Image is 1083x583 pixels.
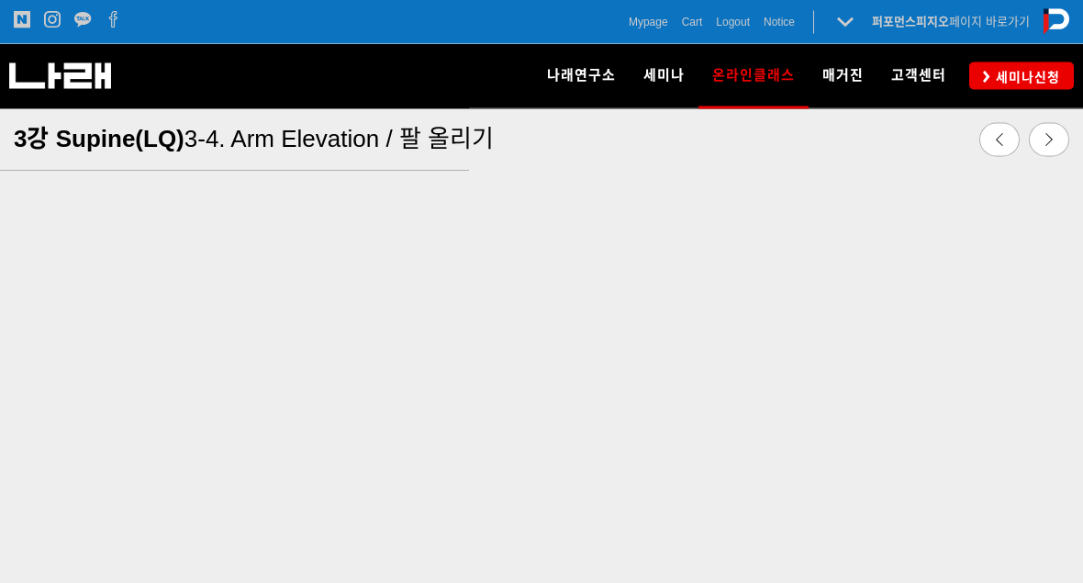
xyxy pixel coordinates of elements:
a: Notice [764,13,795,31]
a: Logout [716,13,750,31]
span: 3-4. Arm Elevation / 팔 올리기 [184,125,494,152]
a: 퍼포먼스피지오페이지 바로가기 [872,15,1030,28]
a: 세미나신청 [969,62,1074,89]
a: 나래연구소 [533,44,630,108]
span: 세미나 [643,67,685,84]
a: Mypage [629,13,668,31]
strong: 퍼포먼스피지오 [872,15,949,28]
a: 3강 Supine(LQ)3-4. Arm Elevation / 팔 올리기 [14,114,709,163]
a: 매거진 [809,44,877,108]
a: 고객센터 [877,44,960,108]
span: 온라인클래스 [712,61,795,90]
a: 세미나 [630,44,698,108]
span: 나래연구소 [547,67,616,84]
a: 온라인클래스 [698,44,809,108]
span: 고객센터 [891,67,946,84]
span: 세미나신청 [990,68,1060,86]
span: 3강 Supine(LQ) [14,125,184,152]
span: 매거진 [822,67,864,84]
a: Cart [682,13,703,31]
